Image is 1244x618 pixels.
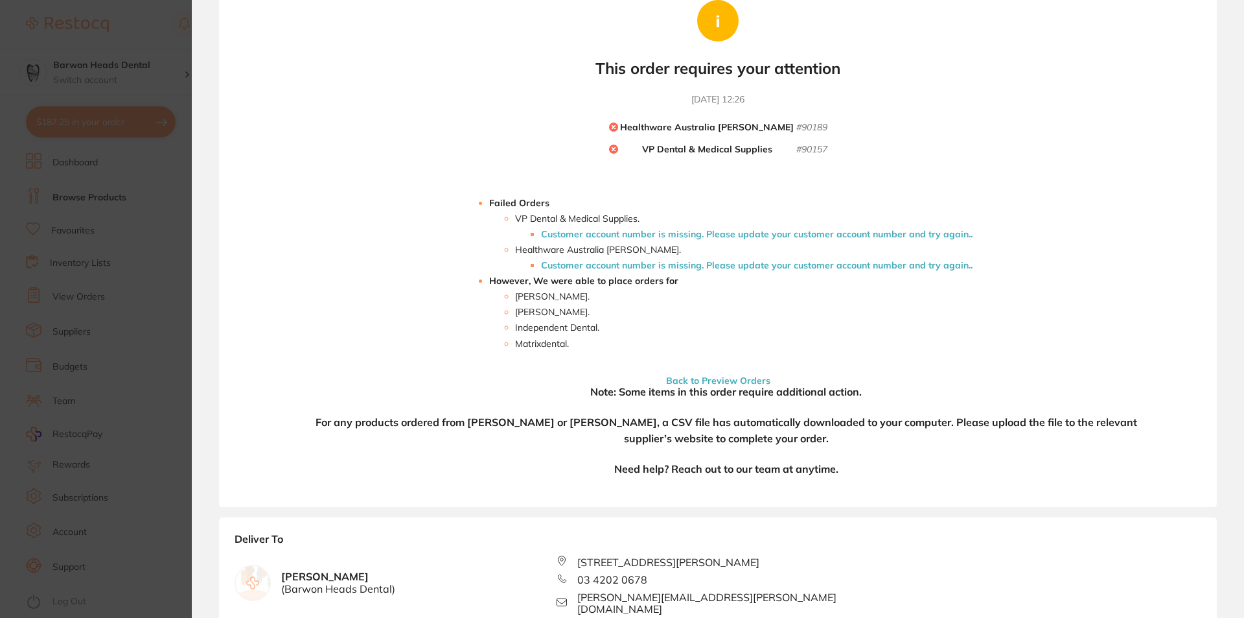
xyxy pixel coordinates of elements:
strong: However, We were able to place orders for [489,275,678,287]
button: Back to Preview Orders [662,375,774,386]
b: Deliver To [235,533,1201,556]
b: Healthware Australia [PERSON_NAME] [620,122,794,134]
li: [PERSON_NAME] . [515,307,973,317]
li: VP Dental & Medical Supplies . [515,213,973,239]
li: Healthware Australia [PERSON_NAME] . [515,244,973,270]
li: Matrixdental . [515,339,973,349]
h4: Note: Some items in this order require additional action. [590,384,862,401]
span: [STREET_ADDRESS][PERSON_NAME] [577,556,759,568]
b: [PERSON_NAME] [281,571,395,595]
li: Independent Dental . [515,322,973,333]
img: empty.jpg [235,565,270,600]
small: # 90189 [796,122,827,134]
time: [DATE] 12:26 [691,93,744,106]
li: [PERSON_NAME] . [515,291,973,302]
span: ( Barwon Heads Dental ) [281,583,395,595]
span: 03 4202 0678 [577,574,647,586]
li: Customer account number is missing. Please update your customer account number and try again. . [541,229,973,239]
b: VP Dental & Medical Supplies [642,144,772,156]
b: This order requires your attention [595,59,840,78]
small: # 90157 [796,144,827,156]
li: Customer account number is missing. Please update your customer account number and try again. . [541,260,973,270]
strong: Failed Orders [489,197,549,209]
h4: Need help? Reach out to our team at anytime. [614,461,838,478]
span: [PERSON_NAME][EMAIL_ADDRESS][PERSON_NAME][DOMAIN_NAME] [577,591,879,615]
h4: For any products ordered from [PERSON_NAME] or [PERSON_NAME], a CSV file has automatically downlo... [310,414,1142,447]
